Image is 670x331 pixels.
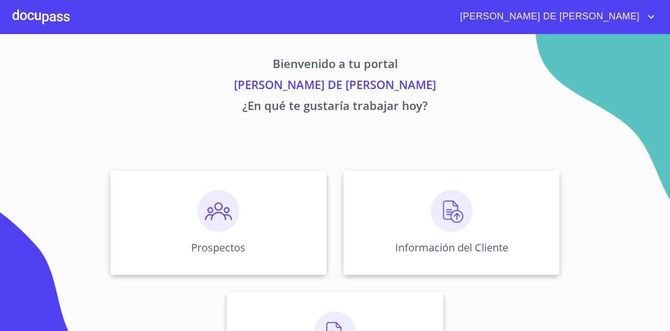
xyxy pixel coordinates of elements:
button: account of current user [452,8,657,25]
p: Información del Cliente [395,240,508,255]
img: carga.png [431,190,473,232]
p: [PERSON_NAME] DE [PERSON_NAME] [13,76,657,97]
p: Bienvenido a tu portal [13,55,657,76]
span: [PERSON_NAME] DE [PERSON_NAME] [452,8,645,25]
img: prospectos.png [197,190,239,232]
p: Prospectos [191,240,245,255]
p: ¿En qué te gustaría trabajar hoy? [13,97,657,118]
